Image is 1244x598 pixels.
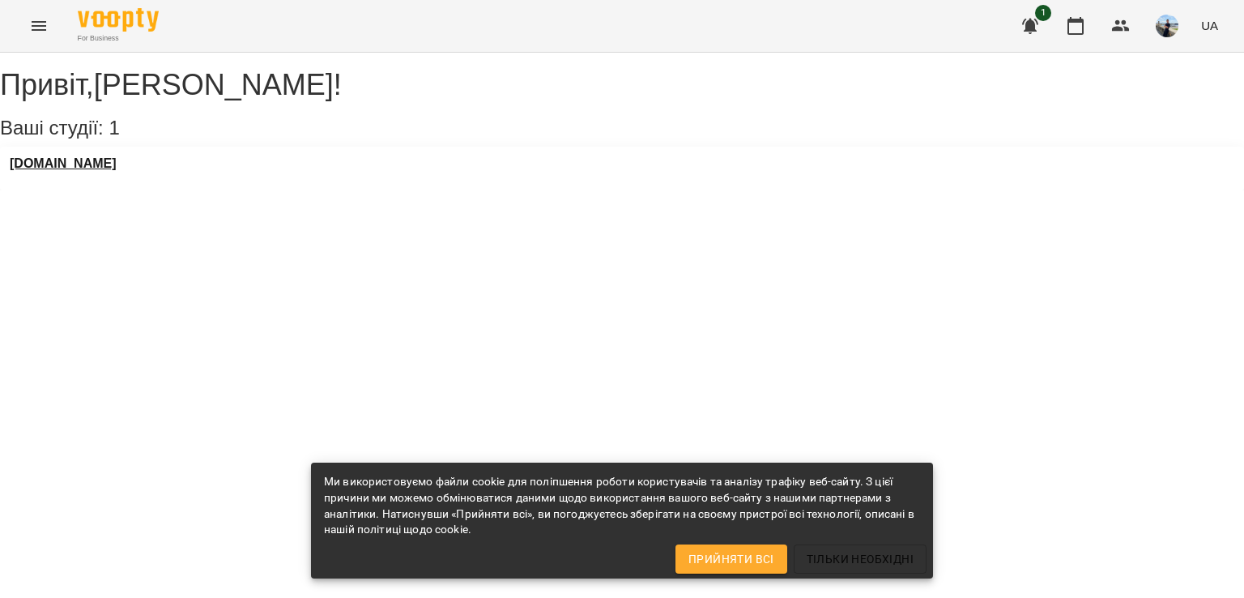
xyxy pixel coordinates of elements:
[19,6,58,45] button: Menu
[1035,5,1051,21] span: 1
[10,156,117,171] a: [DOMAIN_NAME]
[1195,11,1225,41] button: UA
[1201,17,1218,34] span: UA
[109,117,119,139] span: 1
[78,33,159,44] span: For Business
[1156,15,1178,37] img: 0e82f5311a2909ec08bf2eeb40e3766c.JPG
[78,8,159,32] img: Voopty Logo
